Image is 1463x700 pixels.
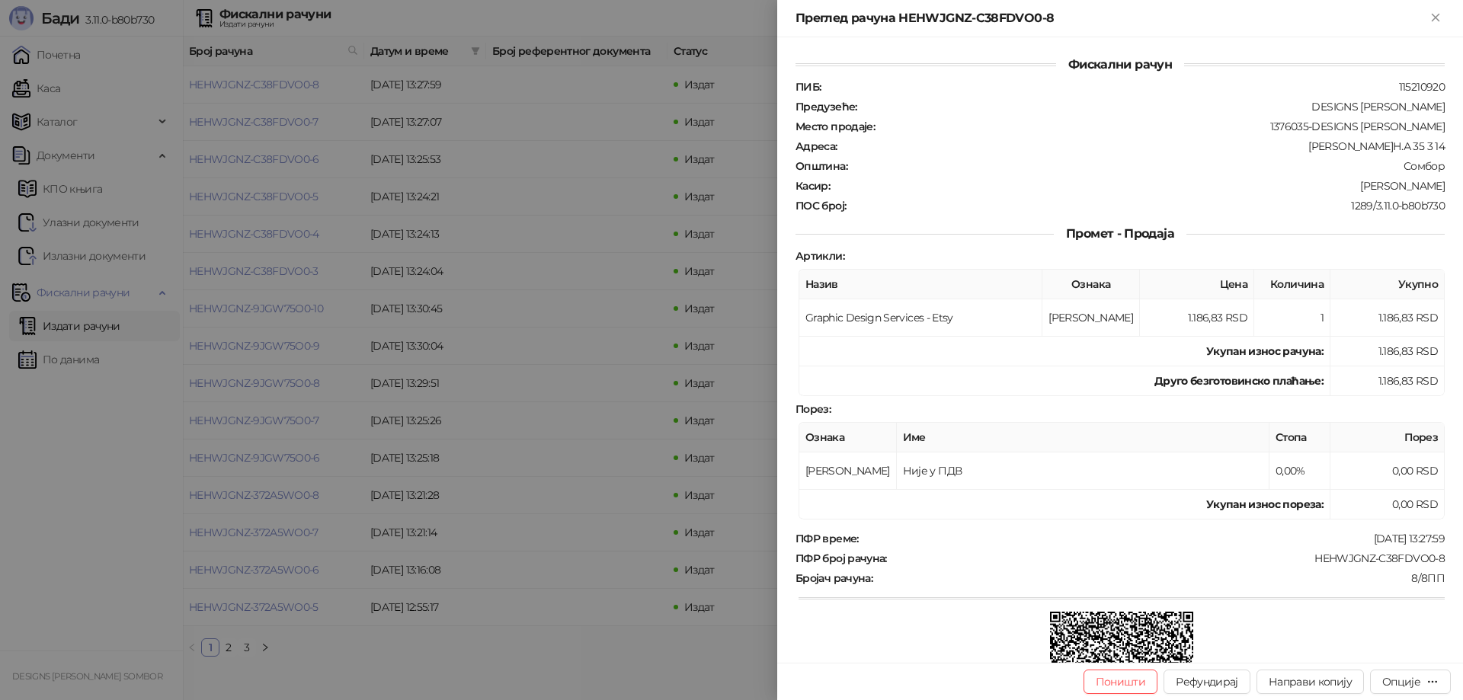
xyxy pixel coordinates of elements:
[876,120,1446,133] div: 1376035-DESIGNS [PERSON_NAME]
[1382,675,1420,689] div: Опције
[897,423,1269,452] th: Име
[839,139,1446,153] div: [PERSON_NAME]Н.А 35 3 14
[799,270,1042,299] th: Назив
[1330,299,1445,337] td: 1.186,83 RSD
[888,551,1446,565] div: HEHWJGNZ-C38FDVO0-8
[799,423,897,452] th: Ознака
[1084,670,1158,694] button: Поништи
[1269,452,1330,490] td: 0,00%
[831,179,1446,193] div: [PERSON_NAME]
[1330,423,1445,452] th: Порез
[860,532,1446,545] div: [DATE] 13:27:59
[796,120,875,133] strong: Место продаје :
[799,299,1042,337] td: Graphic Design Services - Etsy
[1330,270,1445,299] th: Укупно
[1140,270,1254,299] th: Цена
[796,532,859,545] strong: ПФР време :
[1330,452,1445,490] td: 0,00 RSD
[1054,226,1186,241] span: Промет - Продаја
[859,100,1446,113] div: DESIGNS [PERSON_NAME]
[849,159,1446,173] div: Сомбор
[897,452,1269,490] td: Није у ПДВ
[1042,270,1140,299] th: Ознака
[796,139,837,153] strong: Адреса :
[1154,374,1324,388] strong: Друго безготовинско плаћање :
[847,199,1446,213] div: 1289/3.11.0-b80b730
[1370,670,1451,694] button: Опције
[874,571,1446,585] div: 8/8ПП
[796,571,872,585] strong: Бројач рачуна :
[796,100,857,113] strong: Предузеће :
[1056,57,1184,72] span: Фискални рачун
[1426,9,1445,27] button: Close
[796,199,846,213] strong: ПОС број :
[1330,337,1445,366] td: 1.186,83 RSD
[1164,670,1250,694] button: Рефундирај
[1042,299,1140,337] td: [PERSON_NAME]
[796,249,844,263] strong: Артикли :
[796,80,821,94] strong: ПИБ :
[1330,366,1445,396] td: 1.186,83 RSD
[1254,299,1330,337] td: 1
[1206,497,1324,511] strong: Укупан износ пореза:
[1330,490,1445,519] td: 0,00 RSD
[796,9,1426,27] div: Преглед рачуна HEHWJGNZ-C38FDVO0-8
[1269,675,1352,689] span: Направи копију
[1140,299,1254,337] td: 1.186,83 RSD
[796,402,831,416] strong: Порез :
[1254,270,1330,299] th: Количина
[1206,344,1324,358] strong: Укупан износ рачуна :
[796,159,847,173] strong: Општина :
[799,452,897,490] td: [PERSON_NAME]
[796,179,830,193] strong: Касир :
[1269,423,1330,452] th: Стопа
[796,551,887,565] strong: ПФР број рачуна :
[1257,670,1364,694] button: Направи копију
[822,80,1446,94] div: 115210920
